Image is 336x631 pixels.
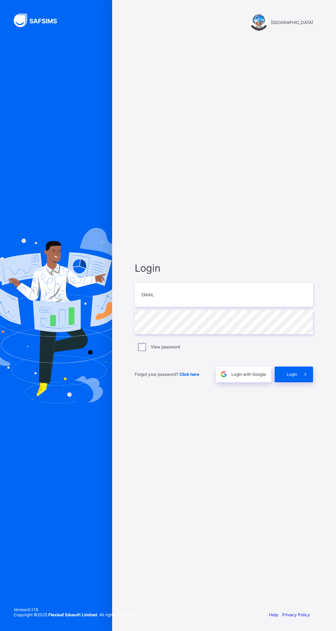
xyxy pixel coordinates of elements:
img: SAFSIMS Logo [14,14,65,27]
span: [GEOGRAPHIC_DATA] [271,20,313,25]
a: Privacy Policy [282,612,310,617]
span: Login with Google [231,372,266,377]
a: Help [269,612,278,617]
img: google.396cfc9801f0270233282035f929180a.svg [220,370,228,378]
span: Forgot your password? [135,372,199,377]
a: Click here [179,372,199,377]
span: Copyright © 2025 All rights reserved. [14,612,135,617]
span: Version 0.1.19 [14,607,135,612]
label: View password [151,344,180,349]
span: Login [135,262,313,274]
span: Login [287,372,297,377]
strong: Flexisaf Edusoft Limited. [48,612,98,617]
